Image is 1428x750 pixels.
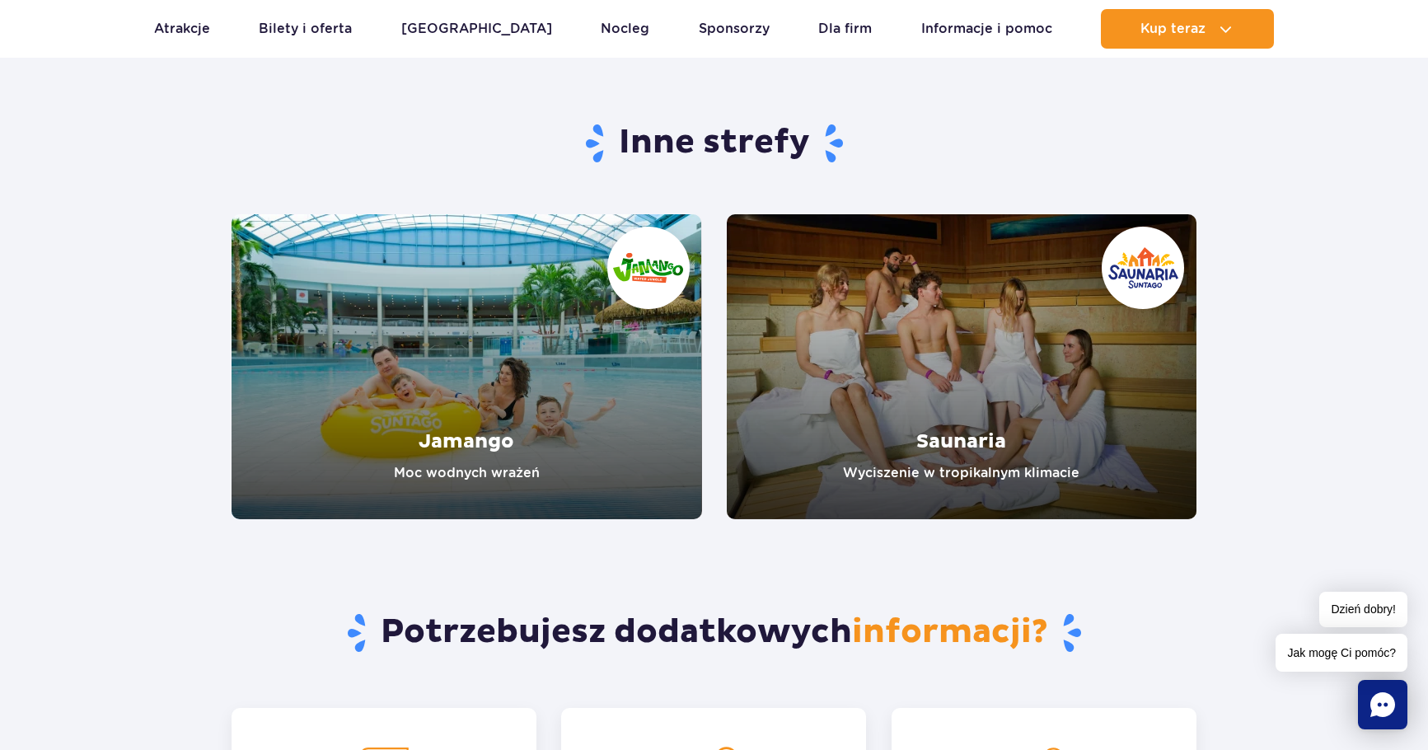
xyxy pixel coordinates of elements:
a: Sponsorzy [699,9,770,49]
a: Saunaria [727,214,1197,519]
h3: Potrzebujesz dodatkowych [232,612,1196,654]
a: Informacje i pomoc [921,9,1052,49]
a: Nocleg [601,9,649,49]
a: [GEOGRAPHIC_DATA] [401,9,552,49]
span: Dzień dobry! [1319,592,1407,627]
span: informacji? [852,612,1048,653]
div: Chat [1358,680,1407,729]
a: Atrakcje [154,9,210,49]
a: Jamango [232,214,702,519]
span: Jak mogę Ci pomóc? [1276,634,1407,672]
a: Dla firm [818,9,872,49]
h3: Inne strefy [232,122,1196,165]
span: Kup teraz [1140,21,1206,36]
a: Bilety i oferta [259,9,352,49]
button: Kup teraz [1101,9,1274,49]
